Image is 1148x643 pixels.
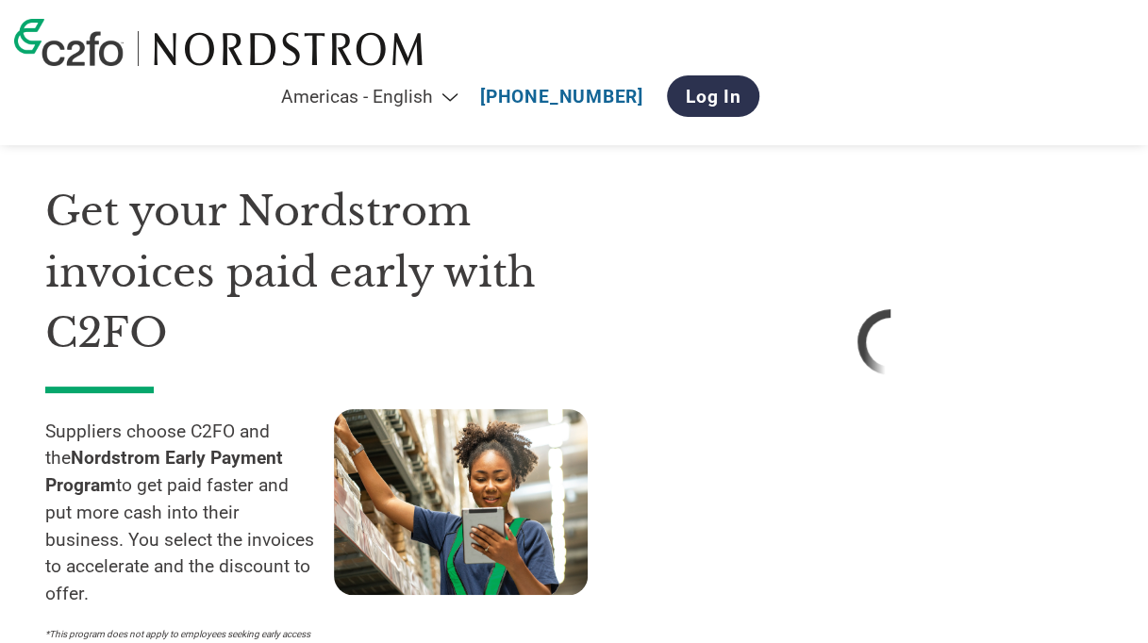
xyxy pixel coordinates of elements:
[45,181,622,364] h1: Get your Nordstrom invoices paid early with C2FO
[667,75,760,117] a: Log In
[45,447,283,496] strong: Nordstrom Early Payment Program
[153,31,424,66] img: Nordstrom
[480,86,643,107] a: [PHONE_NUMBER]
[334,409,588,595] img: supply chain worker
[45,419,334,609] p: Suppliers choose C2FO and the to get paid faster and put more cash into their business. You selec...
[14,19,124,66] img: c2fo logo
